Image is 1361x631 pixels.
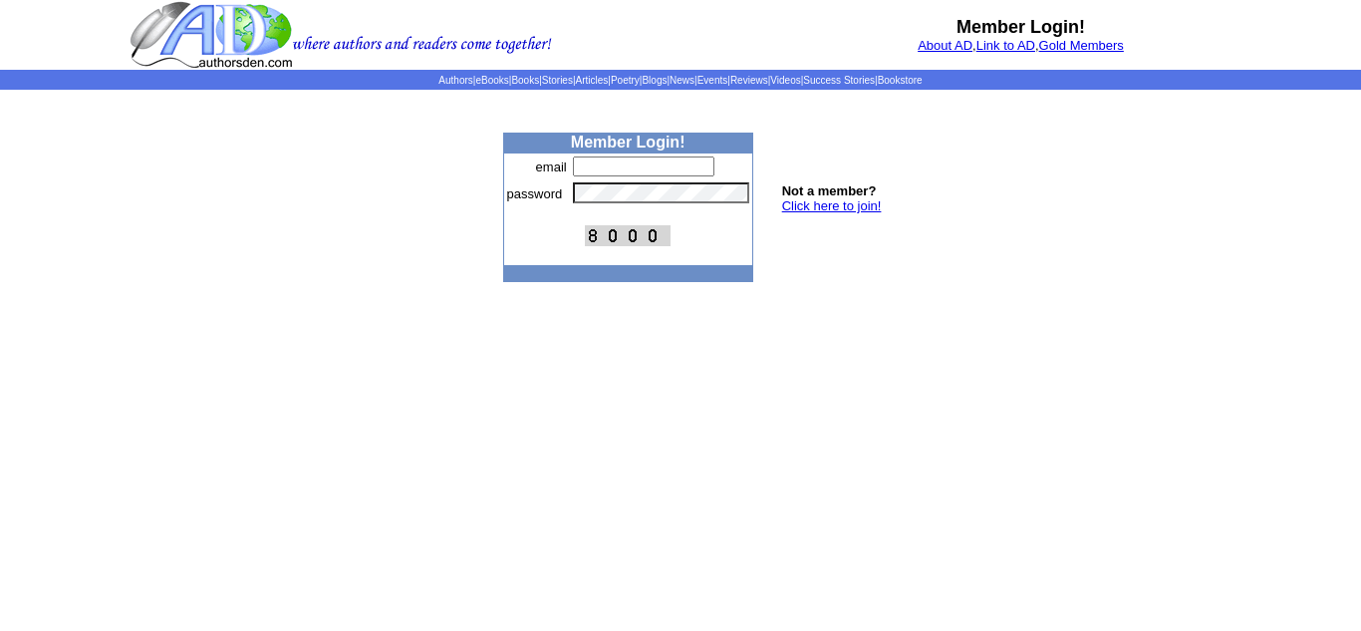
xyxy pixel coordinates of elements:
[438,75,472,86] a: Authors
[611,75,640,86] a: Poetry
[956,17,1085,37] b: Member Login!
[511,75,539,86] a: Books
[475,75,508,86] a: eBooks
[730,75,768,86] a: Reviews
[878,75,923,86] a: Bookstore
[770,75,800,86] a: Videos
[571,134,685,151] b: Member Login!
[918,38,1124,53] font: , ,
[918,38,972,53] a: About AD
[670,75,694,86] a: News
[585,225,671,246] img: This Is CAPTCHA Image
[542,75,573,86] a: Stories
[782,198,882,213] a: Click here to join!
[507,186,563,201] font: password
[576,75,609,86] a: Articles
[642,75,667,86] a: Blogs
[803,75,875,86] a: Success Stories
[976,38,1035,53] a: Link to AD
[1039,38,1124,53] a: Gold Members
[536,159,567,174] font: email
[697,75,728,86] a: Events
[438,75,922,86] span: | | | | | | | | | | | |
[782,183,877,198] b: Not a member?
